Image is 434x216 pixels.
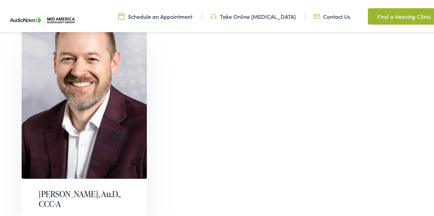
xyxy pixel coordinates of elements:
[314,11,320,19] img: utility icon
[39,188,130,207] h2: [PERSON_NAME], Au.D., CCC-A
[118,11,125,19] img: utility icon
[210,11,296,19] a: Take Online [MEDICAL_DATA]
[22,2,147,177] img: Tiny Asay is an audiologist with Mid America Audiology Group in Illinois
[118,11,192,19] a: Schedule an Appointment
[210,11,216,19] img: utility icon
[368,11,374,19] img: utility icon
[314,11,350,19] a: Contact Us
